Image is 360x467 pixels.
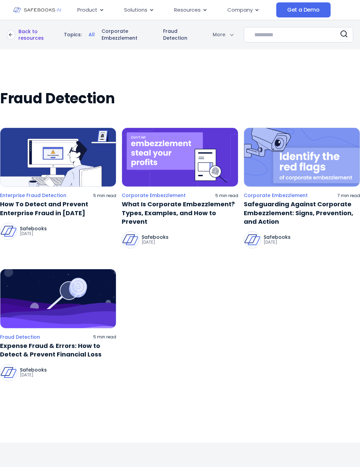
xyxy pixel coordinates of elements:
span: Company [227,6,253,14]
span: Solutions [124,6,147,14]
p: 5 min read [93,334,116,340]
a: What Is Corporate Embezzlement? Types, Examples, and How to Prevent [122,200,238,226]
div: More [213,30,234,40]
p: Back to resources [18,28,57,41]
p: [DATE] [20,231,47,236]
div: Menu Toggle [72,3,276,17]
a: All [89,31,95,38]
p: 5 min read [93,193,116,198]
nav: Menu [72,3,276,17]
p: Safebooks [20,226,47,231]
span: Get a Demo [287,7,320,13]
a: Safeguarding Against Corporate Embezzlement: Signs, Prevention, and Action [244,200,360,226]
p: Safebooks [264,235,291,239]
img: a security camera with the words identity the red flags of corporate embeziement [244,128,360,187]
a: Corporate Embezzlement [122,192,186,198]
img: Safebooks [0,364,17,381]
a: Corporate Embezzlement [102,28,156,41]
a: Fraud Detection [163,28,197,41]
a: Get a Demo [276,2,331,17]
p: [DATE] [20,372,47,378]
img: a purple background with the words don't let embezzlement steal your [122,128,238,187]
img: Safebooks [0,223,17,239]
p: 5 min read [215,193,238,198]
p: [DATE] [142,239,169,245]
p: Topics: [64,31,82,38]
img: Safebooks [122,232,138,248]
p: Safebooks [20,367,47,372]
p: 7 min read [337,193,360,198]
span: Resources [174,6,201,14]
span: Product [77,6,97,14]
a: Corporate Embezzlement [244,192,308,198]
p: [DATE] [264,239,291,245]
a: Back to resources [7,28,57,41]
p: Safebooks [142,235,169,239]
img: Safebooks [244,232,261,248]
